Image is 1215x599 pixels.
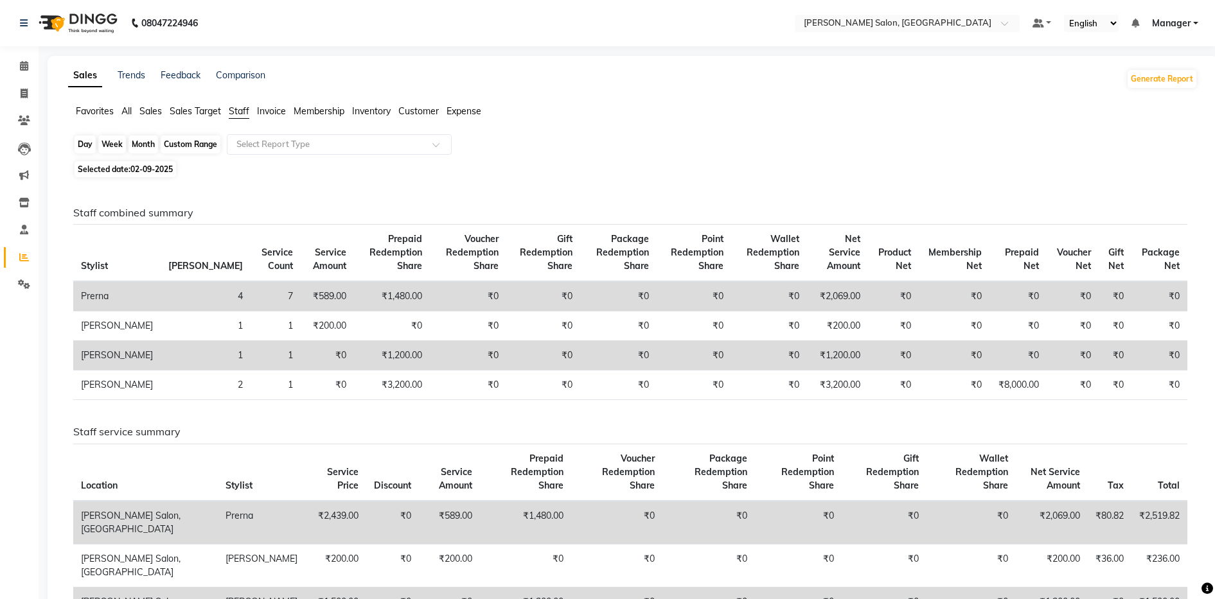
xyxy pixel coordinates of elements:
[130,164,173,174] span: 02-09-2025
[580,281,657,311] td: ₹0
[447,105,481,117] span: Expense
[1142,247,1180,272] span: Package Net
[596,233,649,272] span: Package Redemption Share
[73,207,1187,219] h6: Staff combined summary
[919,281,989,311] td: ₹0
[671,233,723,272] span: Point Redemption Share
[161,69,200,81] a: Feedback
[73,370,161,400] td: [PERSON_NAME]
[251,341,301,370] td: 1
[301,311,354,341] td: ₹200.00
[354,341,430,370] td: ₹1,200.00
[301,370,354,400] td: ₹0
[73,426,1187,438] h6: Staff service summary
[76,105,114,117] span: Favorites
[506,341,580,370] td: ₹0
[75,135,96,153] div: Day
[807,370,869,400] td: ₹3,200.00
[842,501,926,544] td: ₹0
[755,544,842,587] td: ₹0
[868,311,918,341] td: ₹0
[305,501,366,544] td: ₹2,439.00
[1099,281,1131,311] td: ₹0
[480,501,571,544] td: ₹1,480.00
[139,105,162,117] span: Sales
[251,281,301,311] td: 7
[73,501,218,544] td: [PERSON_NAME] Salon, [GEOGRAPHIC_DATA]
[354,311,430,341] td: ₹0
[571,501,662,544] td: ₹0
[161,370,251,400] td: 2
[1088,501,1131,544] td: ₹80.82
[602,453,655,491] span: Voucher Redemption Share
[73,281,161,311] td: Prerna
[657,281,731,311] td: ₹0
[506,281,580,311] td: ₹0
[1131,370,1187,400] td: ₹0
[98,135,126,153] div: Week
[161,135,220,153] div: Custom Range
[121,105,132,117] span: All
[807,311,869,341] td: ₹200.00
[1131,501,1187,544] td: ₹2,519.82
[919,311,989,341] td: ₹0
[580,370,657,400] td: ₹0
[251,311,301,341] td: 1
[374,480,411,491] span: Discount
[989,311,1047,341] td: ₹0
[75,161,176,177] span: Selected date:
[781,453,834,491] span: Point Redemption Share
[366,501,419,544] td: ₹0
[580,311,657,341] td: ₹0
[1088,544,1131,587] td: ₹36.00
[1016,501,1088,544] td: ₹2,069.00
[430,311,506,341] td: ₹0
[141,5,198,41] b: 08047224946
[866,453,919,491] span: Gift Redemption Share
[1099,370,1131,400] td: ₹0
[257,105,286,117] span: Invoice
[1099,311,1131,341] td: ₹0
[430,370,506,400] td: ₹0
[1047,341,1098,370] td: ₹0
[161,281,251,311] td: 4
[731,281,806,311] td: ₹0
[1047,370,1098,400] td: ₹0
[1128,70,1196,88] button: Generate Report
[1031,466,1080,491] span: Net Service Amount
[989,370,1047,400] td: ₹8,000.00
[989,341,1047,370] td: ₹0
[430,341,506,370] td: ₹0
[928,247,982,272] span: Membership Net
[226,480,253,491] span: Stylist
[1108,480,1124,491] span: Tax
[161,341,251,370] td: 1
[218,501,305,544] td: Prerna
[1099,341,1131,370] td: ₹0
[398,105,439,117] span: Customer
[419,544,480,587] td: ₹200.00
[571,544,662,587] td: ₹0
[81,260,108,272] span: Stylist
[1047,311,1098,341] td: ₹0
[33,5,121,41] img: logo
[68,64,102,87] a: Sales
[161,311,251,341] td: 1
[868,370,918,400] td: ₹0
[1108,247,1124,272] span: Gift Net
[1158,480,1180,491] span: Total
[430,281,506,311] td: ₹0
[747,233,799,272] span: Wallet Redemption Share
[662,501,755,544] td: ₹0
[313,247,346,272] span: Service Amount
[73,341,161,370] td: [PERSON_NAME]
[842,544,926,587] td: ₹0
[446,233,499,272] span: Voucher Redemption Share
[366,544,419,587] td: ₹0
[989,281,1047,311] td: ₹0
[327,466,359,491] span: Service Price
[755,501,842,544] td: ₹0
[657,341,731,370] td: ₹0
[955,453,1008,491] span: Wallet Redemption Share
[352,105,391,117] span: Inventory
